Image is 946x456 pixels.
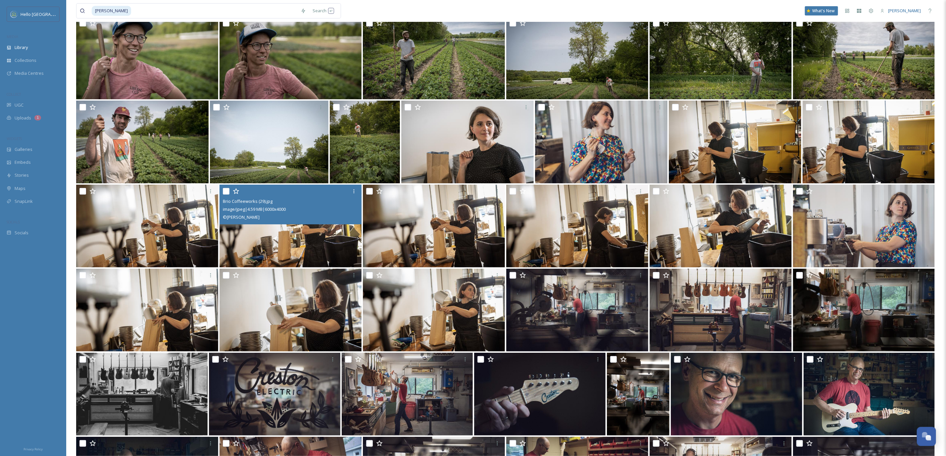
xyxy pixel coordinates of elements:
img: Creston Electric Instruments (7).jpg [607,353,669,435]
img: Brio Coffeeworks (17).jpg [803,101,935,183]
img: Creston Electric Instruments (1).jpg [671,353,802,435]
img: Pitchfork Farm (27).jpg [793,17,935,99]
img: Brio Coffeeworks (37).jpg [669,101,801,183]
span: image/jpeg | 4.59 MB | 6000 x 4000 [223,206,286,212]
button: Open Chat [917,427,936,446]
span: [PERSON_NAME] [888,8,921,14]
span: Library [15,44,28,51]
span: SOCIALS [7,219,20,224]
img: Creston Electric Instruments (16).jpg [650,269,792,351]
img: Brio Coffeeworks (42).jpg [76,185,218,267]
span: WIDGETS [7,136,22,141]
img: Brio Coffeeworks (41).jpg [363,269,505,351]
span: Brio Coffeeworks (29).jpg [223,198,273,204]
img: Creston Electric Instruments (2).jpg [793,269,935,351]
img: Brio Coffeeworks (14).jpg [363,185,505,267]
span: Hello [GEOGRAPHIC_DATA] [21,11,74,17]
span: Stories [15,172,29,178]
a: What's New [805,6,838,16]
img: Pitchfork Farm (36).jpg [210,101,328,183]
img: Creston Electric Instruments (5).jpg [474,353,606,435]
span: Collections [15,57,36,64]
span: SnapLink [15,198,33,205]
img: Creston Electric Instruments (10).jpg [804,353,935,435]
span: Galleries [15,146,32,153]
span: © [PERSON_NAME] [223,214,260,220]
span: COLLECT [7,92,21,97]
img: Creston Electric Instruments (14).jpg [76,353,208,435]
span: Socials [15,230,28,236]
img: Brio Coffeeworks (2).jpg [220,269,362,351]
img: Brio Coffeeworks (26).jpg [401,101,534,183]
span: UGC [15,102,24,108]
a: Privacy Policy [24,445,43,453]
span: Embeds [15,159,31,165]
a: [PERSON_NAME] [877,4,924,17]
div: Search [309,4,337,17]
img: Brio Coffeeworks (28).jpg [506,185,648,267]
span: Uploads [15,115,31,121]
div: 1 [34,115,41,120]
img: Pitchfork Farm (35).jpg [506,17,648,99]
span: [PERSON_NAME] [92,6,131,16]
img: Creston Electric Instruments (15).jpg [506,269,648,351]
img: Brio Coffeeworks (6).jpg [793,185,935,267]
img: Brio Coffeeworks (33).jpg [76,269,218,351]
img: Creston Electric Instruments (9).jpg [209,353,340,435]
img: Pitchfork Farm (34).jpg [330,101,400,183]
span: Privacy Policy [24,447,43,451]
img: Pitchfork Farm (26).jpg [650,17,792,99]
img: Brio Coffeeworks (29).jpg [220,185,362,267]
img: Pitchfork Farm (28).jpg [220,17,362,99]
img: Pitchfork Farm (33).jpg [363,17,505,99]
img: images.png [11,11,17,18]
img: Brio Coffeeworks (43).jpg [650,185,792,267]
img: Brio Coffeeworks (8).jpg [535,101,668,183]
span: Maps [15,185,25,192]
span: Media Centres [15,70,44,76]
img: Pitchfork Farm (30).jpg [76,17,218,99]
img: Pitchfork Farm (29).jpg [76,101,209,183]
span: MEDIA [7,34,18,39]
img: Creston Electric Instruments (22).jpg [342,353,473,435]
